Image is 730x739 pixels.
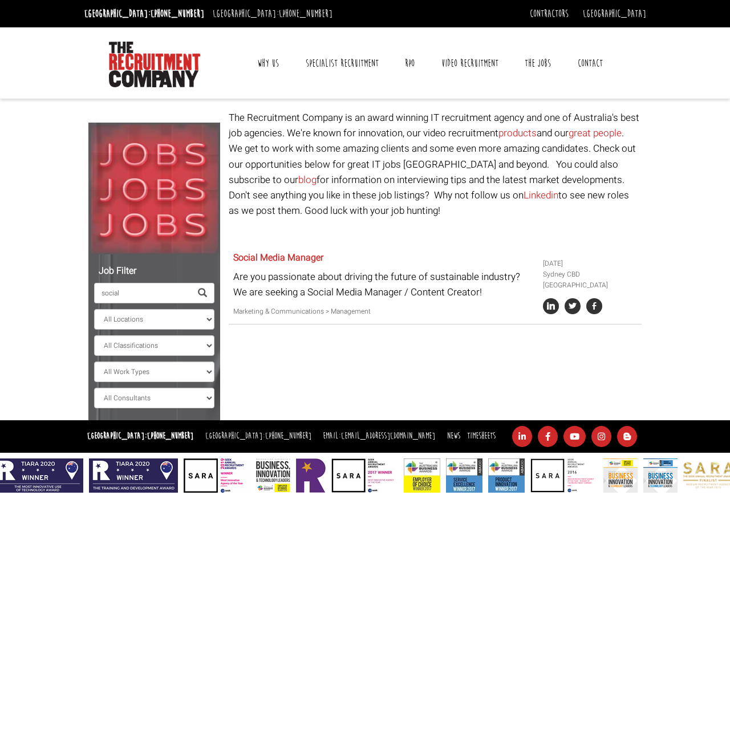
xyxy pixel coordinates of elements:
a: [EMAIL_ADDRESS][DOMAIN_NAME] [341,431,435,441]
li: Sydney CBD [GEOGRAPHIC_DATA] [543,269,638,291]
h5: Job Filter [94,266,214,277]
a: [GEOGRAPHIC_DATA] [583,7,646,20]
li: [GEOGRAPHIC_DATA]: [210,5,335,23]
a: Why Us [249,49,287,78]
a: [PHONE_NUMBER] [147,431,193,441]
a: [PHONE_NUMBER] [151,7,204,20]
a: Contractors [530,7,569,20]
a: blog [298,173,317,187]
strong: [GEOGRAPHIC_DATA]: [87,431,193,441]
a: Specialist Recruitment [297,49,387,78]
p: Marketing & Communications > Management [233,306,534,317]
a: great people [569,126,622,140]
li: Email: [320,428,438,445]
a: Linkedin [524,188,558,202]
a: The Jobs [516,49,559,78]
li: [DATE] [543,258,638,269]
li: [GEOGRAPHIC_DATA]: [202,428,314,445]
input: Search [94,283,191,303]
p: The Recruitment Company is an award winning IT recruitment agency and one of Australia's best job... [229,110,642,218]
li: [GEOGRAPHIC_DATA]: [82,5,207,23]
img: Jobs, Jobs, Jobs [88,123,220,254]
a: News [447,431,460,441]
a: Timesheets [467,431,496,441]
a: Video Recruitment [433,49,507,78]
img: The Recruitment Company [109,42,200,87]
a: [PHONE_NUMBER] [265,431,311,441]
a: Social Media Manager [233,251,323,265]
a: RPO [396,49,423,78]
a: [PHONE_NUMBER] [279,7,332,20]
p: Are you passionate about driving the future of sustainable industry? We are seeking a Social Medi... [233,269,534,300]
a: products [498,126,537,140]
a: Contact [569,49,611,78]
